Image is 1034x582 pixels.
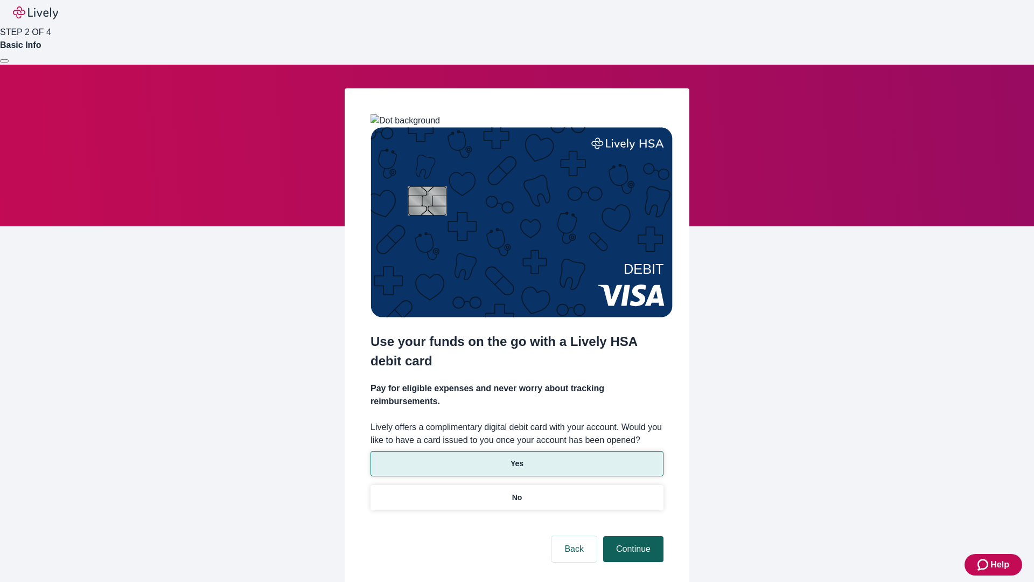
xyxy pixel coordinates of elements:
[371,114,440,127] img: Dot background
[371,127,673,317] img: Debit card
[977,558,990,571] svg: Zendesk support icon
[371,485,663,510] button: No
[551,536,597,562] button: Back
[603,536,663,562] button: Continue
[371,451,663,476] button: Yes
[511,458,523,469] p: Yes
[512,492,522,503] p: No
[371,332,663,371] h2: Use your funds on the go with a Lively HSA debit card
[13,6,58,19] img: Lively
[371,421,663,447] label: Lively offers a complimentary digital debit card with your account. Would you like to have a card...
[371,382,663,408] h4: Pay for eligible expenses and never worry about tracking reimbursements.
[965,554,1022,576] button: Zendesk support iconHelp
[990,558,1009,571] span: Help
